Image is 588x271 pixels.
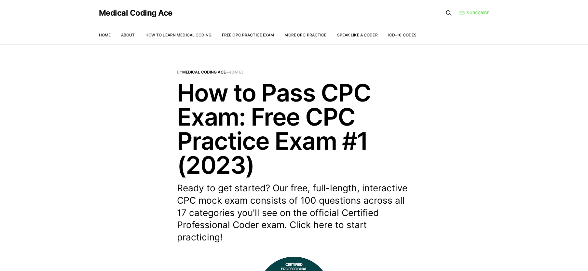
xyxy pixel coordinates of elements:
[284,33,326,37] a: More CPC Practice
[222,33,274,37] a: Free CPC Practice Exam
[177,70,411,74] span: By —
[459,10,489,16] a: Subscribe
[121,33,135,37] a: About
[230,70,243,75] time: [DATE]
[99,9,172,17] a: Medical Coding Ace
[177,182,411,244] p: Ready to get started? Our free, full-length, interactive CPC mock exam consists of 100 questions ...
[388,33,417,37] a: ICD-10 Codes
[177,81,411,177] h1: How to Pass CPC Exam: Free CPC Practice Exam #1 (2023)
[182,70,226,75] a: Medical Coding Ace
[99,33,111,37] a: Home
[145,33,212,37] a: How to Learn Medical Coding
[337,33,378,37] a: Speak Like a Coder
